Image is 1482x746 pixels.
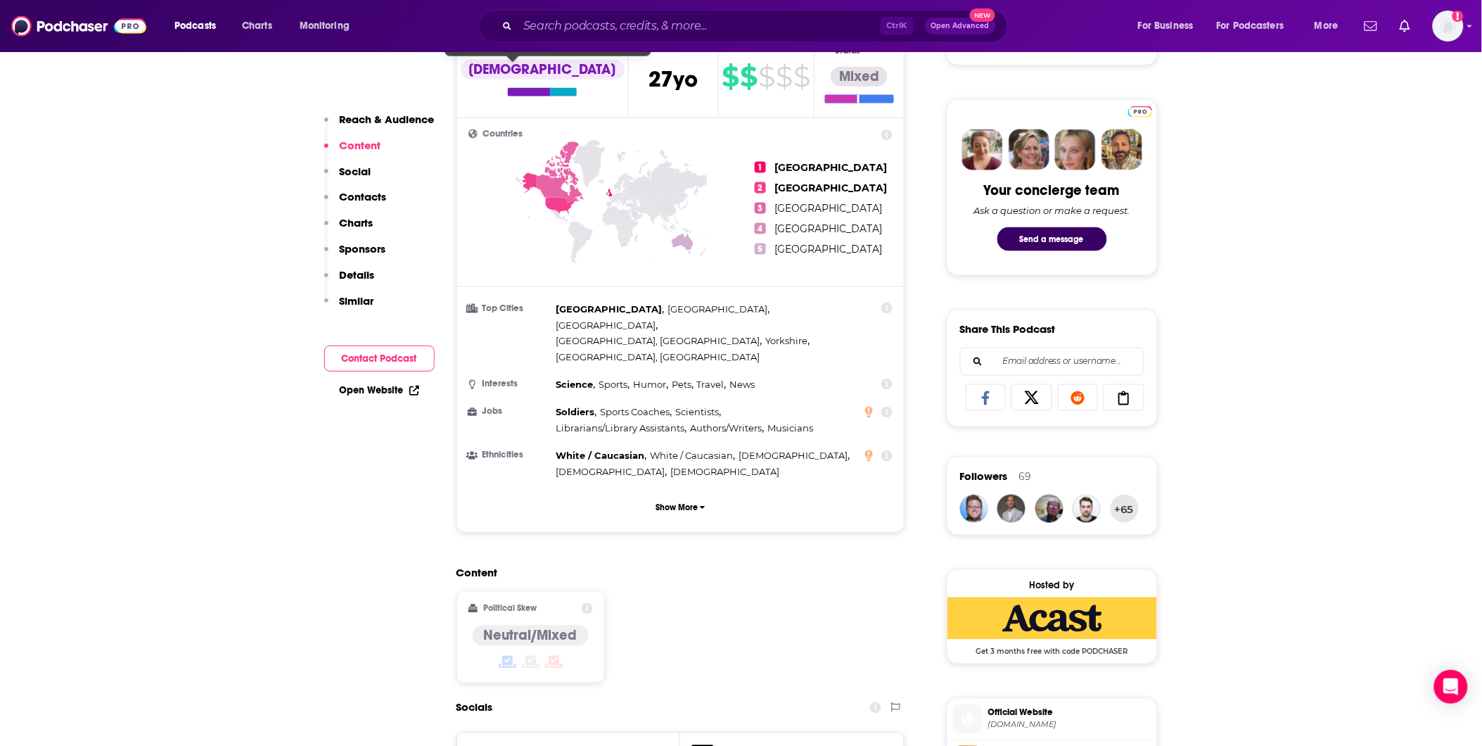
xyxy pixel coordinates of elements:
img: cspangle [960,495,988,523]
span: Ctrl K [881,17,914,35]
span: , [650,448,735,464]
a: Share on Facebook [966,384,1007,411]
p: Content [340,139,381,152]
span: [GEOGRAPHIC_DATA] [556,303,663,315]
span: [GEOGRAPHIC_DATA] [774,202,882,215]
button: Show profile menu [1433,11,1464,42]
h4: Neutral/Mixed [484,627,577,645]
span: Parental Status [836,37,879,56]
p: Show More [656,503,698,513]
span: , [556,377,596,393]
span: Authors/Writers [690,423,762,434]
svg: Add a profile image [1452,11,1464,22]
img: Podchaser Pro [1128,106,1153,118]
h2: Socials [456,695,493,721]
span: $ [777,65,793,88]
div: Hosted by [947,580,1157,592]
input: Search podcasts, credits, & more... [518,15,881,37]
img: Acast Deal: Get 3 months free with code PODCHASER [947,598,1157,640]
span: , [556,405,597,421]
span: , [633,377,668,393]
img: sumpetronius [1073,495,1101,523]
a: Show notifications dropdown [1359,14,1383,38]
span: , [556,421,687,437]
img: mdial [997,495,1026,523]
p: Similar [340,294,374,308]
span: Get 3 months free with code PODCHASER [947,640,1157,657]
span: $ [741,65,758,88]
span: Soldiers [556,407,595,418]
span: [DEMOGRAPHIC_DATA] [556,467,665,478]
a: Open Website [340,384,419,396]
div: Ask a question or make a request. [974,205,1130,216]
span: , [599,377,630,393]
img: bdlarter08 [1035,495,1063,523]
span: , [675,405,721,421]
button: Charts [324,216,373,242]
button: open menu [165,15,234,37]
span: , [556,317,658,334]
span: 4 [755,223,766,234]
span: Official Website [988,707,1151,719]
span: , [765,334,810,350]
div: Search followers [960,348,1144,376]
span: Pets [672,379,691,391]
span: , [600,405,672,421]
span: White / Caucasian [556,450,645,462]
span: $ [722,65,739,88]
span: [GEOGRAPHIC_DATA] [667,303,767,315]
a: Official Website[DOMAIN_NAME] [953,704,1151,734]
img: Jules Profile [1055,129,1096,170]
button: open menu [1208,15,1305,37]
a: Share on X/Twitter [1011,384,1052,411]
span: Charts [242,16,272,36]
span: Logged in as SusanHershberg [1433,11,1464,42]
span: [GEOGRAPHIC_DATA], [GEOGRAPHIC_DATA] [556,336,760,347]
span: [DEMOGRAPHIC_DATA] [670,467,779,478]
h3: Interests [468,380,551,389]
div: Search podcasts, credits, & more... [492,10,1021,42]
span: [GEOGRAPHIC_DATA] [774,243,882,255]
span: Humor [633,379,666,391]
span: [GEOGRAPHIC_DATA] [774,161,887,174]
span: $ [759,65,775,88]
span: Librarians/Library Assistants [556,423,685,434]
img: Sydney Profile [962,129,1003,170]
button: Reach & Audience [324,113,435,139]
p: Contacts [340,190,387,203]
span: , [672,377,694,393]
span: , [556,448,647,464]
span: , [556,301,665,317]
span: Podcasts [174,16,216,36]
span: , [667,301,769,317]
span: Countries [483,129,523,139]
span: [GEOGRAPHIC_DATA] [774,222,882,235]
span: For Business [1138,16,1194,36]
span: [GEOGRAPHIC_DATA] [556,320,656,331]
a: Acast Deal: Get 3 months free with code PODCHASER [947,598,1157,655]
span: News [729,379,755,391]
span: Monitoring [300,16,350,36]
p: Details [340,268,375,282]
span: Yorkshire [765,336,807,347]
span: , [697,377,727,393]
button: Open AdvancedNew [925,18,996,34]
p: Charts [340,216,373,229]
span: [GEOGRAPHIC_DATA], [GEOGRAPHIC_DATA] [556,352,760,363]
span: [DEMOGRAPHIC_DATA] [739,450,848,462]
input: Email address or username... [972,348,1132,375]
span: 2 [755,182,766,194]
span: Sports [599,379,627,391]
img: User Profile [1433,11,1464,42]
span: Sports Coaches [600,407,670,418]
div: [DEMOGRAPHIC_DATA] [461,60,625,80]
span: [GEOGRAPHIC_DATA] [774,182,887,194]
div: Your concierge team [984,182,1120,199]
button: Sponsors [324,242,386,268]
button: Social [324,165,371,191]
button: Content [324,139,381,165]
h3: Share This Podcast [960,323,1056,336]
button: open menu [1128,15,1211,37]
span: 3 [755,203,766,214]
